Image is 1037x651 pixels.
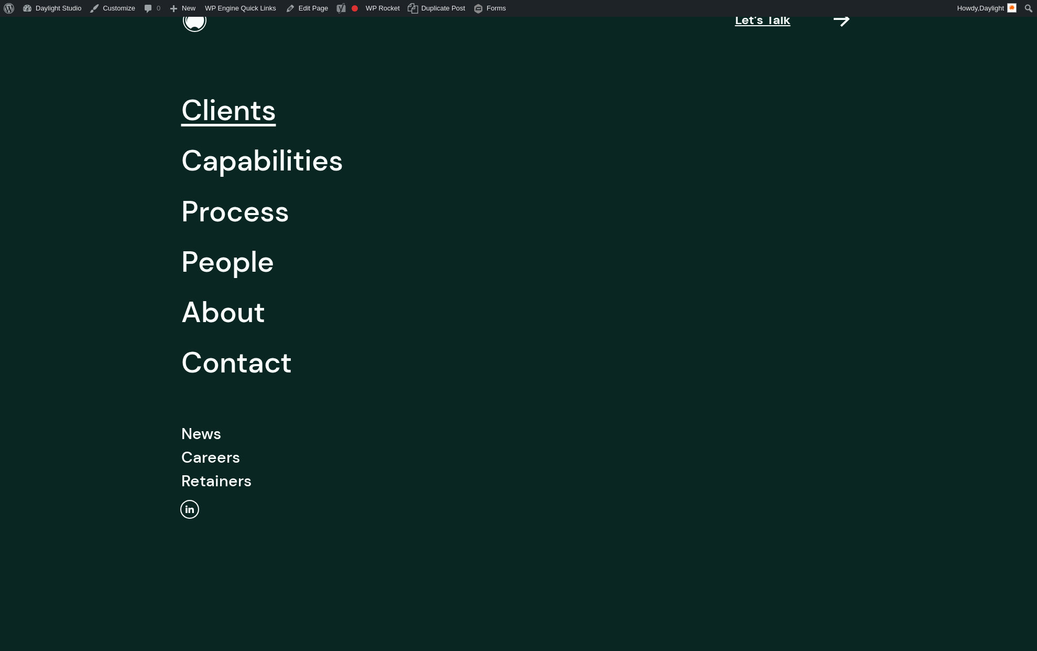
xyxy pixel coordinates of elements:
div: Focus keyphrase not set [352,5,358,12]
span: Daylight [979,4,1004,12]
img: The Daylight Studio Logo [183,8,207,32]
a: Let’s Talk [735,10,791,29]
